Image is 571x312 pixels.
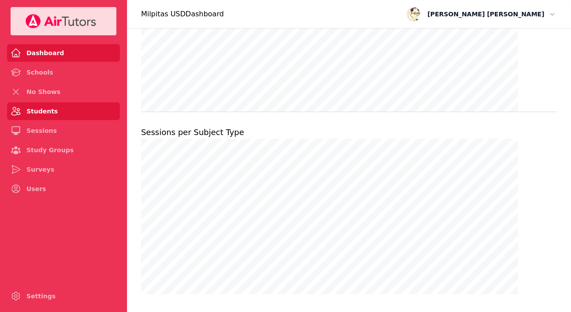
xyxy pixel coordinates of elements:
img: Your Company [25,14,97,28]
h2: Sessions per Subject Type [141,126,557,139]
a: Students [7,102,120,120]
span: [PERSON_NAME] [PERSON_NAME] [428,9,545,19]
a: Study Groups [7,141,120,159]
a: Schools [7,64,120,81]
a: Dashboard [7,44,120,62]
a: No Shows [7,83,120,101]
a: Sessions [7,122,120,139]
a: Users [7,180,120,198]
a: Settings [7,287,120,305]
a: Surveys [7,161,120,178]
img: avatar [407,7,421,21]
